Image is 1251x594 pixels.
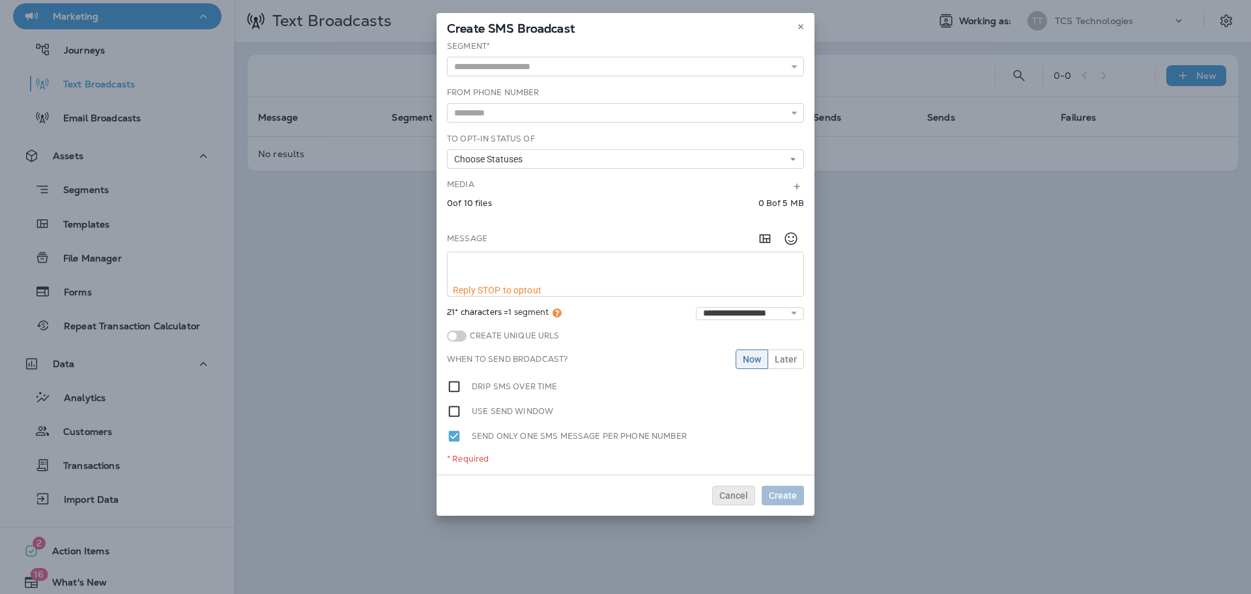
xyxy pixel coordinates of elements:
[762,486,804,505] button: Create
[447,87,539,98] label: From Phone Number
[447,354,568,364] label: When to send broadcast?
[447,134,535,144] label: To Opt-In Status of
[447,179,474,190] label: Media
[712,486,755,505] button: Cancel
[472,429,687,443] label: Send only one SMS message per phone number
[453,285,541,295] span: Reply STOP to optout
[736,349,768,369] button: Now
[472,379,558,394] label: Drip SMS over time
[768,349,804,369] button: Later
[447,233,487,244] label: Message
[447,454,804,464] div: * Required
[752,226,778,252] button: Add in a premade template
[447,307,562,320] span: 21* characters =
[778,226,804,252] button: Select an emoji
[758,198,804,209] p: 0 B of 5 MB
[467,331,560,341] label: Create Unique URLs
[769,491,797,500] span: Create
[508,306,549,318] span: 1 segment
[743,355,761,364] span: Now
[472,404,553,419] label: Use send window
[447,198,492,209] p: 0 of 10 files
[447,149,804,169] button: Choose Statuses
[775,355,797,364] span: Later
[437,13,814,40] div: Create SMS Broadcast
[719,491,748,500] span: Cancel
[447,41,490,52] label: Segment
[454,154,528,165] span: Choose Statuses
